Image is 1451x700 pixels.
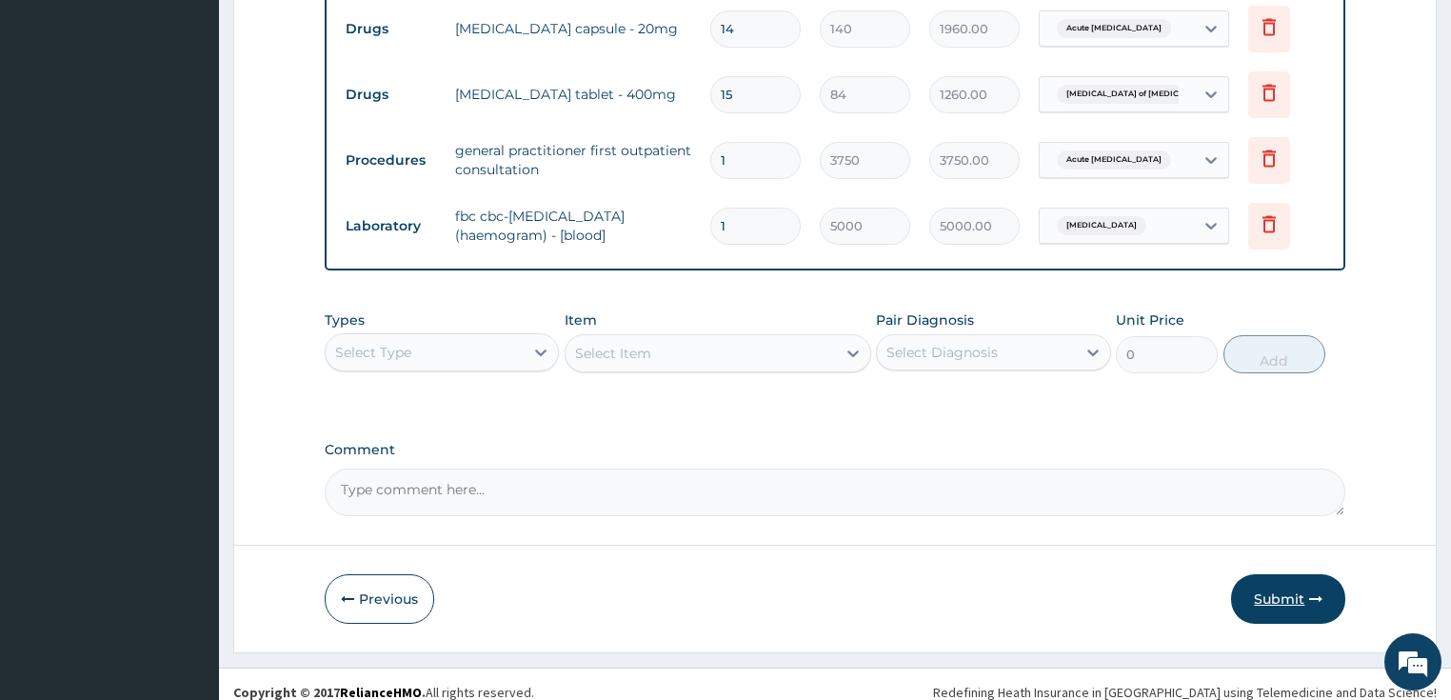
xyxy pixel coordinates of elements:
td: Drugs [336,77,446,112]
span: [MEDICAL_DATA] of [MEDICAL_DATA] [1057,85,1228,104]
td: Laboratory [336,209,446,244]
td: general practitioner first outpatient consultation [446,131,702,189]
td: [MEDICAL_DATA] tablet - 400mg [446,75,702,113]
button: Add [1223,335,1325,373]
label: Unit Price [1116,310,1184,330]
label: Pair Diagnosis [876,310,974,330]
span: [MEDICAL_DATA] [1057,216,1146,235]
td: fbc cbc-[MEDICAL_DATA] (haemogram) - [blood] [446,197,702,254]
div: Minimize live chat window [312,10,358,55]
td: Drugs [336,11,446,47]
span: We're online! [110,222,263,414]
button: Previous [325,574,434,624]
textarea: Type your message and hit 'Enter' [10,484,363,550]
label: Types [325,312,365,329]
td: [MEDICAL_DATA] capsule - 20mg [446,10,702,48]
label: Comment [325,442,1346,458]
img: d_794563401_company_1708531726252_794563401 [35,95,77,143]
span: Acute [MEDICAL_DATA] [1057,150,1171,170]
button: Submit [1231,574,1345,624]
div: Select Diagnosis [886,343,998,362]
label: Item [565,310,597,330]
div: Chat with us now [99,107,320,131]
td: Procedures [336,143,446,178]
div: Select Type [335,343,411,362]
span: Acute [MEDICAL_DATA] [1057,19,1171,38]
